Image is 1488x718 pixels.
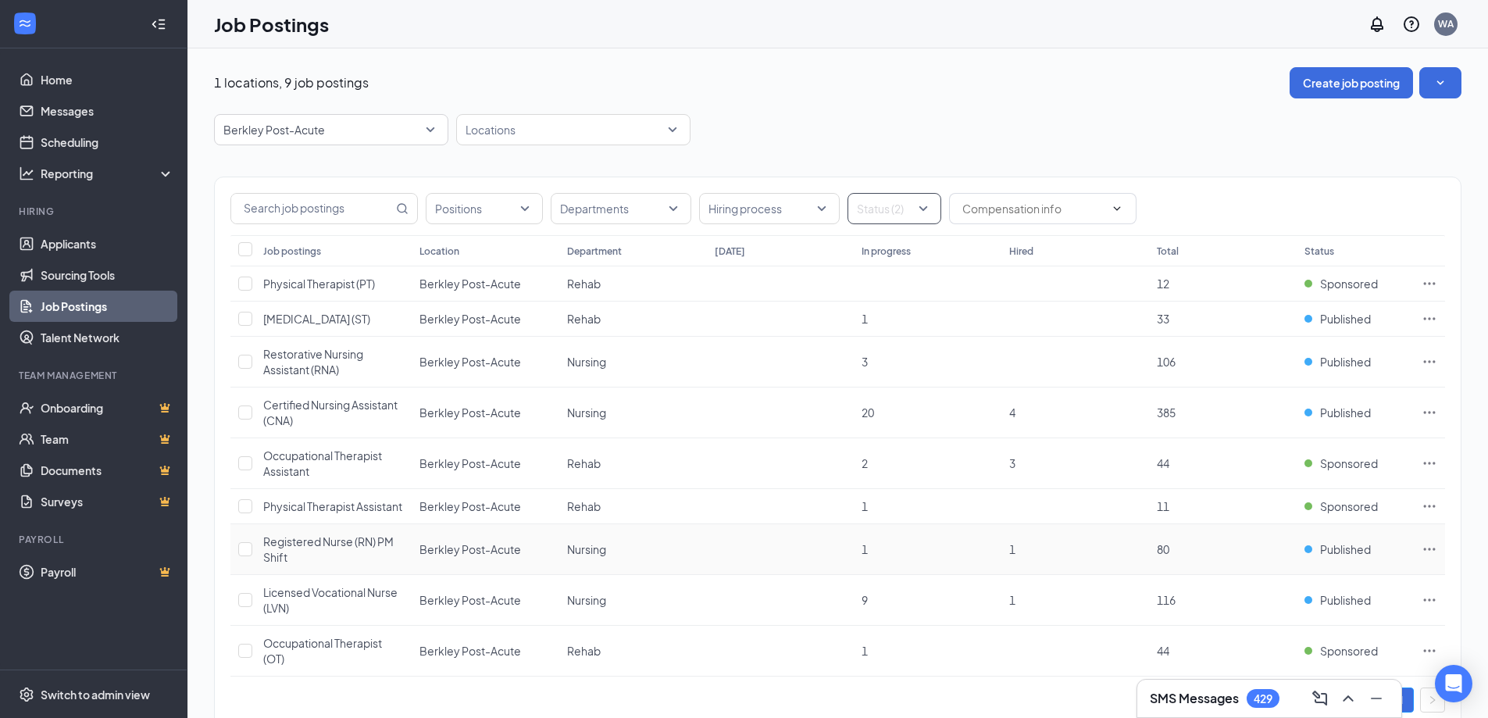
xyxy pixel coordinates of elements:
span: Berkley Post-Acute [419,644,521,658]
a: Messages [41,95,174,127]
svg: Ellipses [1422,498,1437,514]
td: Rehab [559,266,707,302]
svg: Minimize [1367,689,1386,708]
p: Berkley Post-Acute [223,122,325,138]
a: Job Postings [41,291,174,322]
button: Create job posting [1290,67,1413,98]
span: 20 [862,405,874,420]
span: Berkley Post-Acute [419,456,521,470]
span: Berkley Post-Acute [419,405,521,420]
svg: Ellipses [1422,541,1437,557]
span: Licensed Vocational Nurse (LVN) [263,585,398,615]
a: Applicants [41,228,174,259]
span: 1 [862,499,868,513]
svg: Collapse [151,16,166,32]
span: Sponsored [1320,455,1378,471]
th: In progress [854,235,1001,266]
div: Payroll [19,533,171,546]
td: Nursing [559,337,707,388]
span: Restorative Nursing Assistant (RNA) [263,347,363,377]
a: SurveysCrown [41,486,174,517]
h1: Job Postings [214,11,329,38]
svg: Analysis [19,166,34,181]
span: Berkley Post-Acute [419,312,521,326]
td: Berkley Post-Acute [412,489,559,524]
td: Berkley Post-Acute [412,524,559,575]
svg: SmallChevronDown [1433,75,1448,91]
span: Nursing [567,405,606,420]
span: Occupational Therapist (OT) [263,636,382,666]
td: Berkley Post-Acute [412,302,559,337]
svg: Ellipses [1422,405,1437,420]
div: Reporting [41,166,175,181]
th: Status [1297,235,1414,266]
span: 80 [1157,542,1169,556]
span: Berkley Post-Acute [419,355,521,369]
span: 11 [1157,499,1169,513]
td: Berkley Post-Acute [412,438,559,489]
span: right [1428,695,1437,705]
span: 2 [862,456,868,470]
td: Nursing [559,388,707,438]
a: Scheduling [41,127,174,158]
div: WA [1438,17,1454,30]
svg: WorkstreamLogo [17,16,33,31]
button: SmallChevronDown [1419,67,1461,98]
span: 1 [862,644,868,658]
a: DocumentsCrown [41,455,174,486]
div: Job postings [263,245,321,258]
span: Physical Therapist (PT) [263,277,375,291]
td: Berkley Post-Acute [412,388,559,438]
span: 3 [862,355,868,369]
svg: Ellipses [1422,276,1437,291]
span: Published [1320,311,1371,327]
span: Berkley Post-Acute [419,593,521,607]
span: 44 [1157,456,1169,470]
span: 116 [1157,593,1176,607]
svg: ChevronDown [1111,202,1123,215]
span: 1 [862,312,868,326]
h3: SMS Messages [1150,690,1239,707]
span: 1 [862,542,868,556]
div: Location [419,245,459,258]
td: Rehab [559,489,707,524]
span: 385 [1157,405,1176,420]
a: OnboardingCrown [41,392,174,423]
span: 106 [1157,355,1176,369]
a: Home [41,64,174,95]
span: Rehab [567,277,601,291]
span: 44 [1157,644,1169,658]
p: 1 locations, 9 job postings [214,74,369,91]
span: Nursing [567,542,606,556]
a: PayrollCrown [41,556,174,588]
span: Published [1320,405,1371,420]
td: Berkley Post-Acute [412,626,559,677]
div: Open Intercom Messenger [1435,665,1472,702]
button: ComposeMessage [1308,686,1333,711]
span: Nursing [567,355,606,369]
span: Rehab [567,499,601,513]
td: Berkley Post-Acute [412,266,559,302]
input: Search job postings [231,194,393,223]
span: Sponsored [1320,643,1378,659]
td: Berkley Post-Acute [412,575,559,626]
span: Rehab [567,644,601,658]
svg: MagnifyingGlass [396,202,409,215]
svg: Ellipses [1422,455,1437,471]
a: TeamCrown [41,423,174,455]
svg: Ellipses [1422,592,1437,608]
span: 12 [1157,277,1169,291]
span: Nursing [567,593,606,607]
span: 1 [1009,593,1015,607]
th: [DATE] [707,235,855,266]
div: Team Management [19,369,171,382]
span: Sponsored [1320,276,1378,291]
span: Berkley Post-Acute [419,277,521,291]
svg: Ellipses [1422,354,1437,370]
th: Hired [1001,235,1149,266]
button: Minimize [1364,686,1389,711]
span: 33 [1157,312,1169,326]
span: Published [1320,541,1371,557]
svg: Notifications [1368,15,1386,34]
svg: QuestionInfo [1402,15,1421,34]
